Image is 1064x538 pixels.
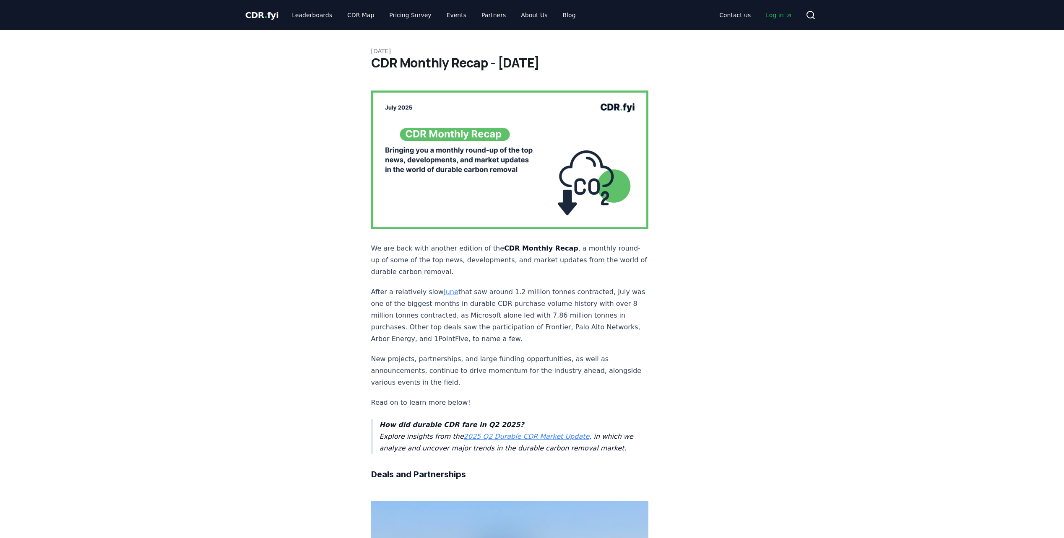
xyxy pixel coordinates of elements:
img: blog post image [371,91,649,229]
h1: CDR Monthly Recap - [DATE] [371,55,693,70]
a: CDR.fyi [245,9,279,21]
a: 2025 Q2 Durable CDR Market Update [464,432,590,440]
a: Partners [475,8,512,23]
a: Contact us [713,8,757,23]
strong: Deals and Partnerships [371,469,466,479]
nav: Main [285,8,582,23]
a: Pricing Survey [382,8,438,23]
a: June [444,288,458,296]
a: Events [440,8,473,23]
p: Read on to learn more below! [371,397,649,409]
a: About Us [514,8,554,23]
span: Log in [766,11,792,19]
p: New projects, partnerships, and large funding opportunities, as well as announcements, continue t... [371,353,649,388]
p: [DATE] [371,47,693,55]
strong: CDR Monthly Recap [504,244,578,252]
a: Blog [556,8,583,23]
p: After a relatively slow that saw around 1.2 million tonnes contracted, July was one of the bigges... [371,286,649,345]
em: Explore insights from the , in which we analyze and uncover major trends in the durable carbon re... [380,421,633,452]
nav: Main [713,8,799,23]
span: . [264,10,267,20]
strong: How did durable CDR fare in Q2 2025? [380,421,524,429]
a: Leaderboards [285,8,339,23]
p: We are back with another edition of the , a monthly round-up of some of the top news, development... [371,243,649,278]
a: Log in [759,8,799,23]
span: CDR fyi [245,10,279,20]
a: CDR Map [341,8,381,23]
